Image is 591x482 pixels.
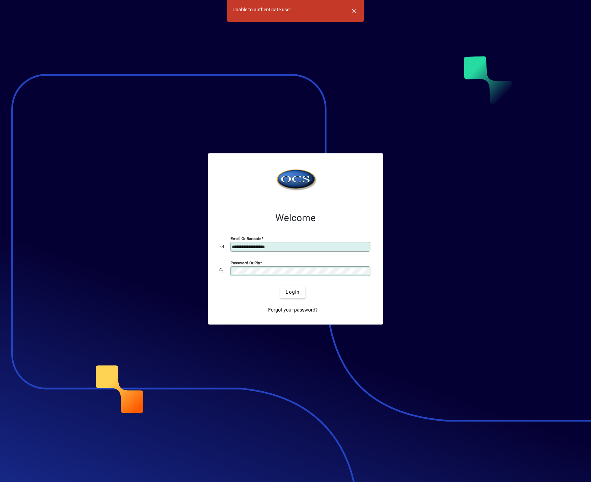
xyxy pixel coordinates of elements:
div: Unable to authenticate user. [233,6,292,13]
mat-label: Password or Pin [231,260,260,265]
h2: Welcome [219,212,372,224]
mat-label: Email or Barcode [231,236,261,241]
span: Login [286,289,300,296]
span: Forgot your password? [268,306,318,314]
button: Dismiss [346,3,362,19]
button: Login [280,286,305,299]
a: Forgot your password? [265,304,320,316]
